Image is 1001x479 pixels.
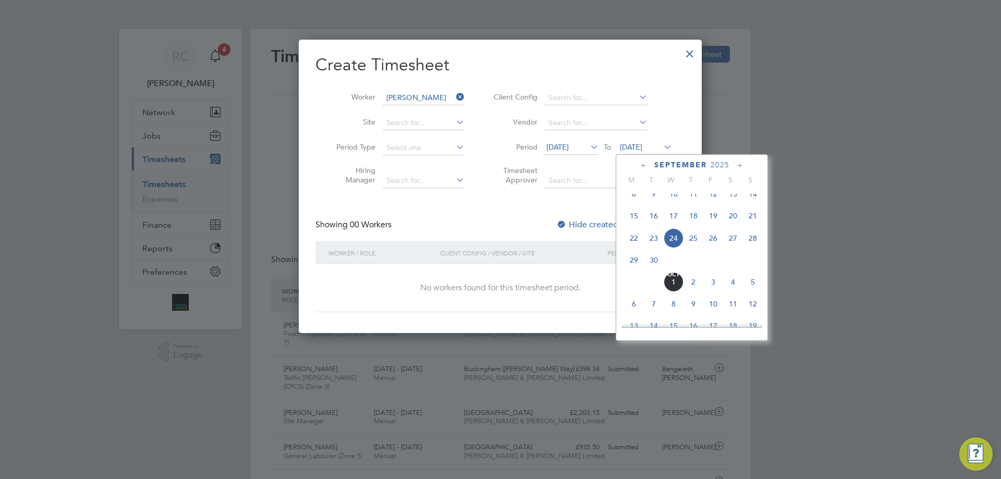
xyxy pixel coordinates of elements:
span: 13 [624,316,644,336]
span: 26 [703,228,723,248]
label: Period Type [328,142,375,152]
span: 00 Workers [350,219,392,230]
span: 6 [624,294,644,314]
span: 11 [723,294,743,314]
span: 29 [624,250,644,270]
span: 12 [743,294,763,314]
span: 18 [683,206,703,226]
button: Engage Resource Center [959,437,993,471]
div: No workers found for this timesheet period. [326,283,675,293]
span: 17 [664,206,683,226]
div: Showing [315,219,394,230]
span: 16 [683,316,703,336]
input: Select one [383,141,465,155]
label: Worker [328,92,375,102]
span: [DATE] [620,142,642,152]
span: 3 [703,272,723,292]
span: 15 [664,316,683,336]
label: Timesheet Approver [491,166,538,185]
span: 27 [723,228,743,248]
span: 17 [703,316,723,336]
span: 21 [743,206,763,226]
span: 5 [743,272,763,292]
span: S [740,175,760,185]
span: 16 [644,206,664,226]
span: 1 [664,272,683,292]
span: T [641,175,661,185]
span: 10 [664,184,683,204]
span: 11 [683,184,703,204]
label: Site [328,117,375,127]
input: Search for... [545,174,648,188]
label: Hiring Manager [328,166,375,185]
span: 4 [723,272,743,292]
span: 19 [743,316,763,336]
span: 28 [743,228,763,248]
div: Worker / Role [326,241,437,265]
span: 24 [664,228,683,248]
span: S [721,175,740,185]
span: 7 [644,294,664,314]
input: Search for... [383,116,465,130]
span: September [654,161,707,169]
span: 15 [624,206,644,226]
label: Period [491,142,538,152]
label: Vendor [491,117,538,127]
span: 14 [644,316,664,336]
span: 22 [624,228,644,248]
span: 23 [644,228,664,248]
input: Search for... [545,116,648,130]
span: M [621,175,641,185]
span: To [601,140,614,154]
span: 13 [723,184,743,204]
span: 12 [703,184,723,204]
div: Period [605,241,675,265]
span: 8 [624,184,644,204]
span: 20 [723,206,743,226]
label: Client Config [491,92,538,102]
span: 9 [644,184,664,204]
span: 9 [683,294,703,314]
label: Hide created timesheets [556,219,662,230]
input: Search for... [383,174,465,188]
span: F [701,175,721,185]
span: [DATE] [546,142,569,152]
span: 10 [703,294,723,314]
h2: Create Timesheet [315,54,685,76]
input: Search for... [545,91,648,105]
span: T [681,175,701,185]
span: 19 [703,206,723,226]
span: 25 [683,228,703,248]
span: 30 [644,250,664,270]
span: 8 [664,294,683,314]
span: 18 [723,316,743,336]
span: Oct [664,272,683,277]
span: 14 [743,184,763,204]
span: 2025 [711,161,729,169]
div: Client Config / Vendor / Site [437,241,605,265]
span: W [661,175,681,185]
span: 2 [683,272,703,292]
input: Search for... [383,91,465,105]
